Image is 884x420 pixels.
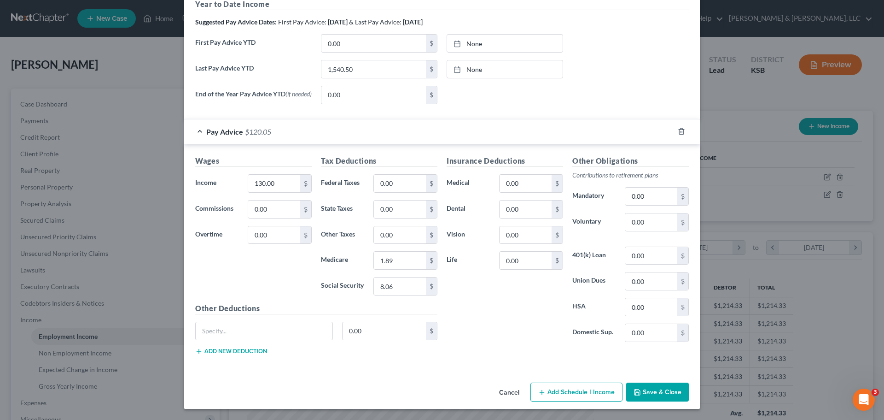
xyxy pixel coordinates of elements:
label: Commissions [191,200,243,219]
div: $ [426,35,437,52]
div: $ [300,201,311,218]
label: Overtime [191,226,243,244]
label: Medical [442,174,494,193]
div: $ [552,201,563,218]
label: 401(k) Loan [568,247,620,265]
label: End of the Year Pay Advice YTD [191,86,316,112]
div: $ [300,175,311,192]
input: 0.00 [625,324,677,342]
label: Domestic Sup. [568,324,620,342]
button: Cancel [492,384,527,402]
input: 0.00 [321,35,426,52]
h5: Wages [195,155,312,167]
input: 0.00 [625,213,677,231]
input: 0.00 [500,175,552,192]
strong: Suggested Pay Advice Dates: [195,18,277,26]
label: First Pay Advice YTD [191,34,316,60]
input: 0.00 [374,278,426,295]
label: Medicare [316,251,369,270]
label: Voluntary [568,213,620,231]
div: $ [677,188,688,205]
h5: Other Deductions [195,303,437,314]
button: Add new deduction [195,348,267,355]
div: $ [677,213,688,231]
span: (if needed) [285,90,312,98]
input: 0.00 [248,175,300,192]
div: $ [426,322,437,340]
iframe: Intercom live chat [853,389,875,411]
input: 0.00 [500,252,552,269]
h5: Insurance Deductions [447,155,563,167]
div: $ [426,60,437,78]
input: 0.00 [374,175,426,192]
input: 0.00 [248,201,300,218]
div: $ [677,272,688,290]
strong: [DATE] [328,18,348,26]
span: Pay Advice [206,127,243,136]
input: 0.00 [321,86,426,104]
div: $ [426,175,437,192]
label: Life [442,251,494,270]
p: Contributions to retirement plans [572,171,689,180]
a: None [447,35,563,52]
input: 0.00 [248,226,300,244]
span: 3 [872,389,879,396]
input: 0.00 [625,188,677,205]
input: 0.00 [500,226,552,244]
span: Income [195,178,216,186]
button: Save & Close [626,383,689,402]
input: 0.00 [625,298,677,316]
div: $ [552,252,563,269]
div: $ [552,226,563,244]
input: 0.00 [625,272,677,290]
label: Vision [442,226,494,244]
div: $ [426,252,437,269]
label: Last Pay Advice YTD [191,60,316,86]
div: $ [677,247,688,265]
label: Other Taxes [316,226,369,244]
h5: Tax Deductions [321,155,437,167]
div: $ [426,226,437,244]
label: Union Dues [568,272,620,290]
span: First Pay Advice: [278,18,326,26]
span: & Last Pay Advice: [349,18,401,26]
input: Specify... [196,322,332,340]
div: $ [677,324,688,342]
div: $ [677,298,688,316]
div: $ [426,86,437,104]
span: $120.05 [245,127,271,136]
input: 0.00 [321,60,426,78]
button: Add Schedule I Income [530,383,622,402]
input: 0.00 [374,226,426,244]
label: Dental [442,200,494,219]
a: None [447,60,563,78]
div: $ [300,226,311,244]
label: Federal Taxes [316,174,369,193]
input: 0.00 [625,247,677,265]
div: $ [552,175,563,192]
input: 0.00 [500,201,552,218]
div: $ [426,278,437,295]
input: 0.00 [343,322,426,340]
h5: Other Obligations [572,155,689,167]
label: State Taxes [316,200,369,219]
input: 0.00 [374,252,426,269]
strong: [DATE] [403,18,423,26]
div: $ [426,201,437,218]
input: 0.00 [374,201,426,218]
label: Mandatory [568,187,620,206]
label: Social Security [316,277,369,296]
label: HSA [568,298,620,316]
